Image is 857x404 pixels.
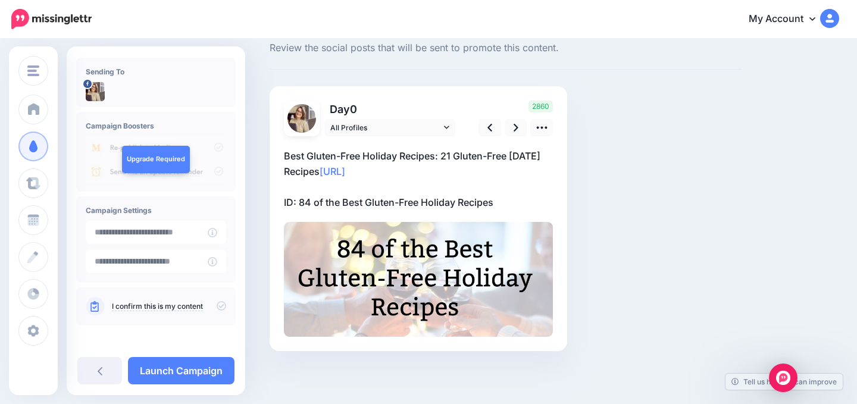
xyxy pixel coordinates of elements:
[11,9,92,29] img: Missinglettr
[122,146,190,173] a: Upgrade Required
[320,165,345,177] a: [URL]
[725,374,843,390] a: Tell us how we can improve
[350,103,357,115] span: 0
[324,101,457,118] p: Day
[324,119,455,136] a: All Profiles
[287,104,316,133] img: 218253520_234552475155016_8163494364171905236_n-bsa153206.jpg
[284,148,553,210] p: Best Gluten-Free Holiday Recipes: 21 Gluten-Free [DATE] Recipes ID: 84 of the Best Gluten-Free Ho...
[284,222,553,337] img: 5cc998c1db68efec57b0342c628e9f05.jpg
[86,206,226,215] h4: Campaign Settings
[86,121,226,130] h4: Campaign Boosters
[27,65,39,76] img: menu.png
[112,302,203,311] a: I confirm this is my content
[86,82,105,101] img: 218253520_234552475155016_8163494364171905236_n-bsa153206.jpg
[769,364,797,392] div: Open Intercom Messenger
[330,121,441,134] span: All Profiles
[86,136,226,182] img: campaign_review_boosters.png
[737,5,839,34] a: My Account
[86,67,226,76] h4: Sending To
[528,101,553,112] span: 2860
[270,40,742,56] span: Review the social posts that will be sent to promote this content.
